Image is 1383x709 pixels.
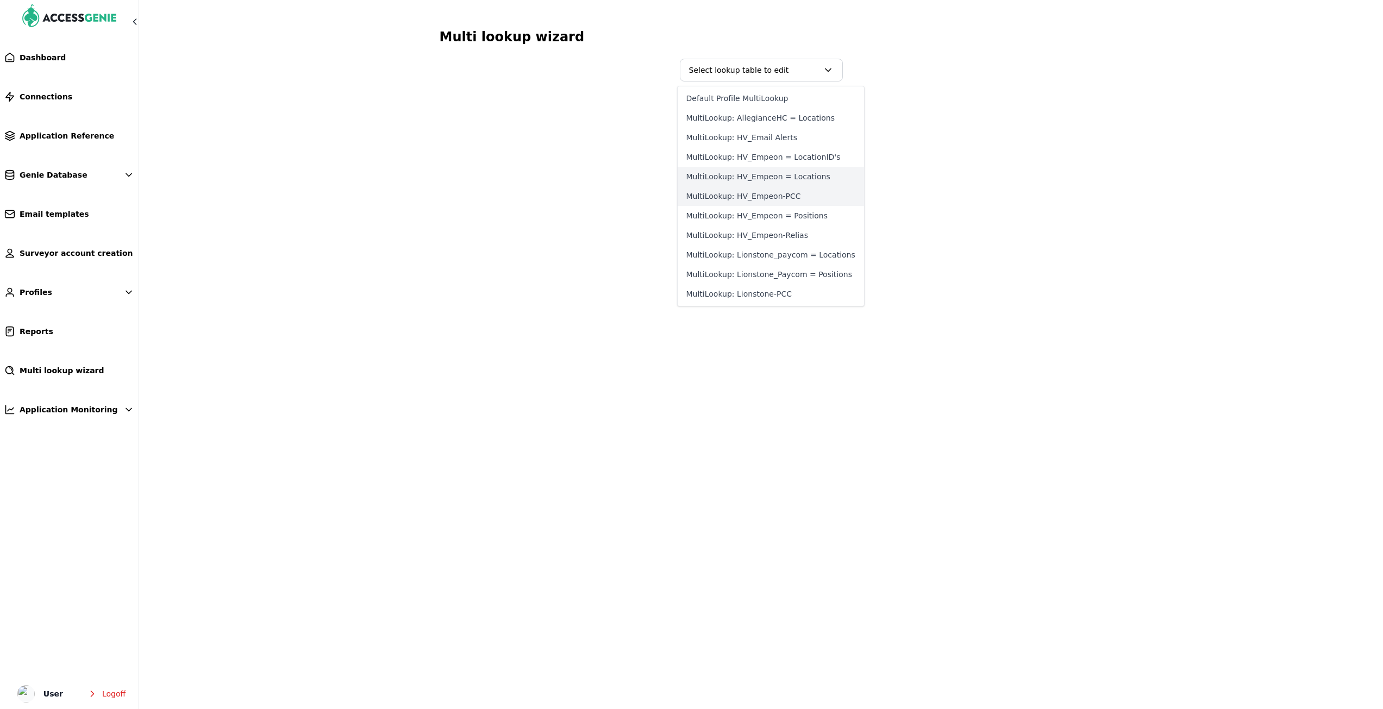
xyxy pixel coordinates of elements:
span: Profiles [20,287,52,298]
button: MultiLookup: HV_Empeon = LocationID's [678,147,864,167]
span: Multi lookup wizard [20,365,104,376]
button: MultiLookup: Lionstone-PCC [678,284,864,304]
span: Select lookup table to edit [689,65,818,76]
span: Logoff [102,688,126,699]
button: MultiLookup: Lionstone_Paycom = Positions [678,265,864,284]
button: MultiLookup: HV_Empeon-Relias [678,225,864,245]
span: Dashboard [20,52,66,63]
span: Reports [20,326,53,337]
span: Genie Database [20,170,87,180]
button: Default Profile MultiLookup [678,89,864,108]
div: Select lookup table to edit [677,86,865,306]
span: Application Monitoring [20,404,118,415]
button: MultiLookup: Lionstone_paycom = Locations [678,245,864,265]
button: Logoff [78,683,134,705]
button: MultiLookup: AllegianceHC = Locations [678,108,864,128]
button: MultiLookup: HV_Empeon = Positions [678,206,864,225]
span: Email templates [20,209,89,219]
button: MultiLookup: HV_Empeon = Locations [678,167,864,186]
button: MultiLookup: HV_Email Alerts [678,128,864,147]
span: Application Reference [20,130,114,141]
span: Surveyor account creation [20,248,133,259]
img: AccessGenie Logo [22,4,117,30]
h3: Multi lookup wizard [440,26,1083,48]
span: User [43,687,63,700]
span: Connections [20,91,72,102]
button: MultiLookup: HV_Empeon-PCC [678,186,864,206]
button: Select lookup table to edit [680,59,843,81]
